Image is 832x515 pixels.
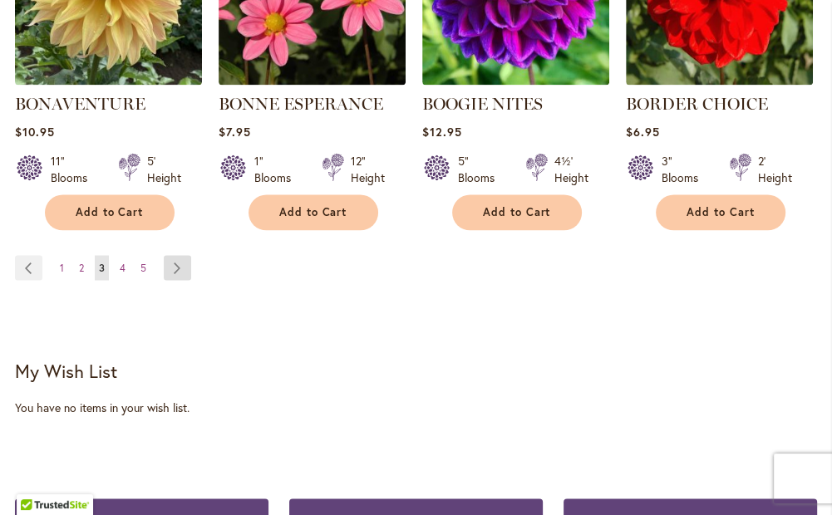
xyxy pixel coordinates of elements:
[75,255,88,280] a: 2
[656,194,785,230] button: Add to Cart
[422,94,543,114] a: BOOGIE NITES
[12,456,59,503] iframe: Launch Accessibility Center
[120,261,126,273] span: 4
[219,124,251,140] span: $7.95
[351,153,385,186] div: 12" Height
[249,194,378,230] button: Add to Cart
[147,153,181,186] div: 5' Height
[219,72,406,88] a: BONNE ESPERANCE
[79,261,84,273] span: 2
[56,255,68,280] a: 1
[99,261,105,273] span: 3
[687,205,755,219] span: Add to Cart
[626,124,660,140] span: $6.95
[15,72,202,88] a: Bonaventure
[554,153,588,186] div: 4½' Height
[136,255,150,280] a: 5
[76,205,144,219] span: Add to Cart
[51,153,98,186] div: 11" Blooms
[219,94,383,114] a: BONNE ESPERANCE
[279,205,347,219] span: Add to Cart
[452,194,582,230] button: Add to Cart
[662,153,709,186] div: 3" Blooms
[422,124,462,140] span: $12.95
[758,153,792,186] div: 2' Height
[626,94,768,114] a: BORDER CHOICE
[15,124,55,140] span: $10.95
[116,255,130,280] a: 4
[15,94,145,114] a: BONAVENTURE
[60,261,64,273] span: 1
[15,399,817,415] div: You have no items in your wish list.
[45,194,175,230] button: Add to Cart
[140,261,146,273] span: 5
[458,153,505,186] div: 5" Blooms
[483,205,551,219] span: Add to Cart
[15,358,117,382] strong: My Wish List
[626,72,813,88] a: BORDER CHOICE
[422,72,609,88] a: BOOGIE NITES
[254,153,302,186] div: 1" Blooms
